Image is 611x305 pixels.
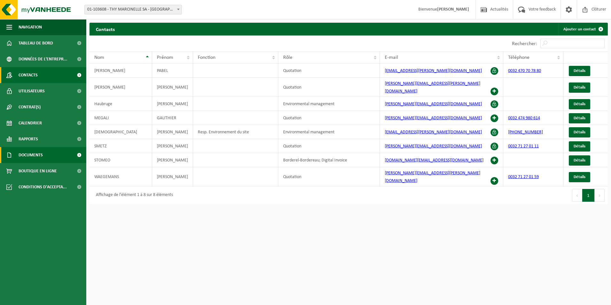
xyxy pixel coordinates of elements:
a: Détails [569,141,590,152]
div: Affichage de l'élément 1 à 8 sur 8 éléments [93,190,173,201]
td: Quotation [278,64,380,78]
td: Environmental management [278,97,380,111]
a: 0032 474 980 614 [508,116,540,121]
a: Ajouter un contact [558,23,607,35]
td: MEGALI [89,111,152,125]
span: Détails [574,69,585,73]
td: Quotation [278,78,380,97]
td: Environmental management [278,125,380,139]
span: Détails [574,130,585,134]
a: [EMAIL_ADDRESS][PERSON_NAME][DOMAIN_NAME] [385,68,482,73]
button: Previous [572,189,582,202]
a: [PHONE_NUMBER] [508,130,543,135]
a: [DOMAIN_NAME][EMAIL_ADDRESS][DOMAIN_NAME] [385,158,483,163]
a: [PERSON_NAME][EMAIL_ADDRESS][DOMAIN_NAME] [385,144,482,149]
td: [DEMOGRAPHIC_DATA] [89,125,152,139]
button: Next [595,189,605,202]
a: [PERSON_NAME][EMAIL_ADDRESS][DOMAIN_NAME] [385,116,482,121]
span: Documents [19,147,43,163]
td: [PERSON_NAME] [152,167,193,186]
span: Calendrier [19,115,42,131]
td: [PERSON_NAME] [152,125,193,139]
span: Contacts [19,67,38,83]
span: Détails [574,102,585,106]
td: [PERSON_NAME] [152,97,193,111]
span: Prénom [157,55,173,60]
td: Quotation [278,139,380,153]
span: Nom [94,55,104,60]
a: Détails [569,113,590,123]
span: Détails [574,144,585,148]
td: [PERSON_NAME] [152,153,193,167]
a: 0032 71 27 01 11 [508,144,539,149]
span: Téléphone [508,55,530,60]
td: [PERSON_NAME] [89,78,152,97]
a: [PERSON_NAME][EMAIL_ADDRESS][PERSON_NAME][DOMAIN_NAME] [385,81,480,94]
span: Données de l'entrepr... [19,51,67,67]
a: Détails [569,82,590,93]
span: 01-103608 - THY MARCINELLE SA - CHARLEROI [85,5,182,14]
label: Rechercher: [512,41,537,46]
td: SMETZ [89,139,152,153]
span: E-mail [385,55,398,60]
span: Détails [574,85,585,90]
td: STOMEO [89,153,152,167]
a: [PERSON_NAME][EMAIL_ADDRESS][DOMAIN_NAME] [385,102,482,106]
td: Quotation [278,111,380,125]
td: Haubruge [89,97,152,111]
td: WAEGEMANS [89,167,152,186]
td: GAUTHIER [152,111,193,125]
span: Détails [574,175,585,179]
td: PABEL [152,64,193,78]
a: Détails [569,99,590,109]
button: 1 [582,189,595,202]
td: Resp. Environnement du site [193,125,278,139]
h2: Contacts [89,23,121,35]
a: [EMAIL_ADDRESS][PERSON_NAME][DOMAIN_NAME] [385,130,482,135]
a: [PERSON_NAME][EMAIL_ADDRESS][PERSON_NAME][DOMAIN_NAME] [385,171,480,183]
span: Détails [574,116,585,120]
span: Rôle [283,55,292,60]
span: Tableau de bord [19,35,53,51]
span: Utilisateurs [19,83,45,99]
a: 0032 470 70 78 80 [508,68,541,73]
td: [PERSON_NAME] [89,64,152,78]
a: Détails [569,127,590,137]
span: Rapports [19,131,38,147]
span: Contrat(s) [19,99,41,115]
strong: [PERSON_NAME] [437,7,469,12]
a: Détails [569,172,590,182]
td: [PERSON_NAME] [152,78,193,97]
td: [PERSON_NAME] [152,139,193,153]
span: Conditions d'accepta... [19,179,67,195]
span: Fonction [198,55,215,60]
span: 01-103608 - THY MARCINELLE SA - CHARLEROI [84,5,182,14]
span: Boutique en ligne [19,163,57,179]
a: Détails [569,155,590,166]
td: Quotation [278,167,380,186]
td: Borderel-Bordereau; Digital Invoice [278,153,380,167]
a: 0032 71 27 01 59 [508,175,539,179]
span: Détails [574,158,585,162]
a: Détails [569,66,590,76]
span: Navigation [19,19,42,35]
